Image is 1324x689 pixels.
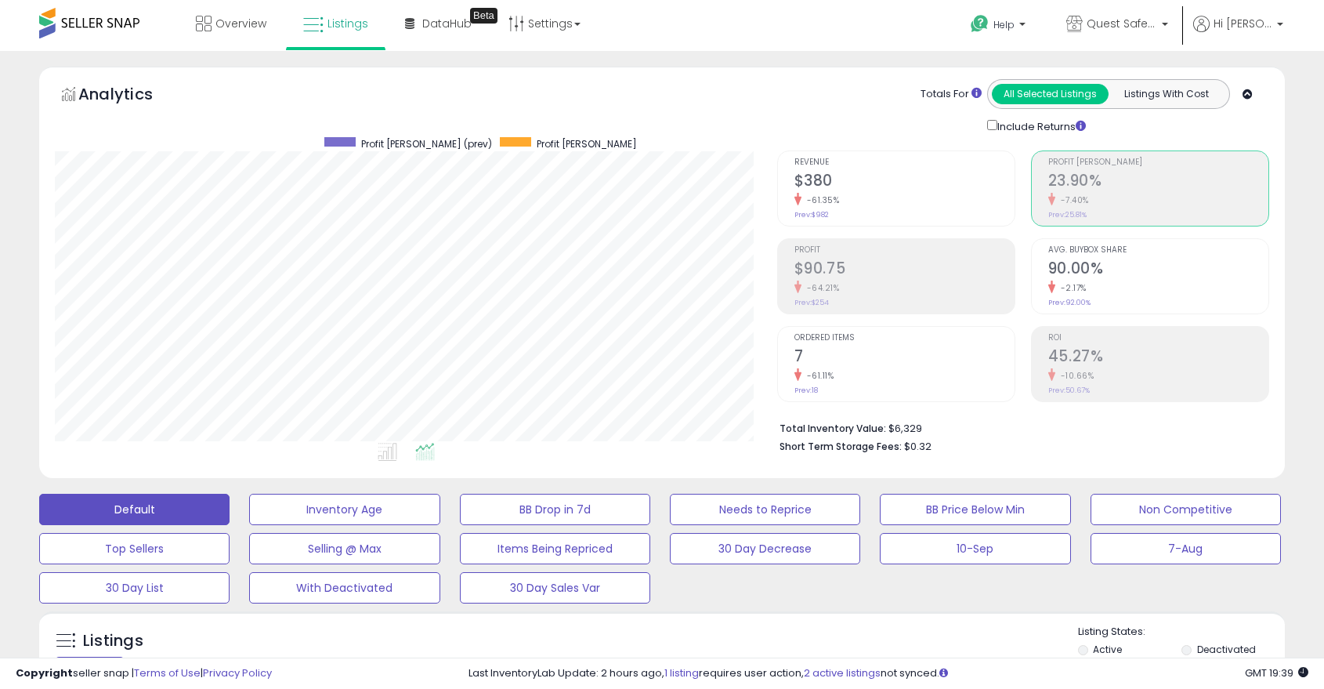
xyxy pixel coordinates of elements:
span: Quest Safety Products [1087,16,1157,31]
button: Inventory Age [249,494,440,525]
span: Profit [794,246,1015,255]
span: Hi [PERSON_NAME] [1214,16,1272,31]
h2: $380 [794,172,1015,193]
span: Profit [PERSON_NAME] [537,137,637,150]
span: ROI [1048,334,1268,343]
div: seller snap | | [16,666,272,681]
small: -10.66% [1055,370,1094,382]
button: All Selected Listings [992,84,1109,104]
label: Deactivated [1197,643,1256,656]
div: Tooltip anchor [470,8,497,24]
li: $6,329 [780,418,1257,437]
span: Revenue [794,158,1015,167]
small: -61.11% [801,370,834,382]
button: 30 Day Sales Var [460,572,650,604]
small: -7.40% [1055,194,1089,206]
button: Non Competitive [1091,494,1281,525]
small: -61.35% [801,194,840,206]
a: Privacy Policy [203,665,272,680]
small: -2.17% [1055,282,1087,294]
span: Avg. Buybox Share [1048,246,1268,255]
button: 30 Day List [39,572,230,604]
div: Include Returns [975,117,1105,135]
button: Selling @ Max [249,533,440,564]
button: Needs to Reprice [670,494,860,525]
strong: Copyright [16,665,73,680]
button: Default [39,494,230,525]
span: Listings [327,16,368,31]
button: Listings With Cost [1108,84,1225,104]
small: Prev: $254 [794,298,829,307]
h2: 23.90% [1048,172,1268,193]
a: 2 active listings [804,665,881,680]
span: DataHub [422,16,472,31]
small: Prev: 25.81% [1048,210,1087,219]
button: 30 Day Decrease [670,533,860,564]
h5: Analytics [78,83,183,109]
small: Prev: $982 [794,210,829,219]
button: Top Sellers [39,533,230,564]
button: 10-Sep [880,533,1070,564]
div: Totals For [921,87,982,102]
p: Listing States: [1078,625,1285,640]
div: Clear All Filters [55,657,125,672]
div: Last InventoryLab Update: 2 hours ago, requires user action, not synced. [468,666,1309,681]
span: Profit [PERSON_NAME] (prev) [361,137,492,150]
span: Profit [PERSON_NAME] [1048,158,1268,167]
h2: 45.27% [1048,347,1268,368]
a: 1 listing [664,665,699,680]
a: Help [958,2,1041,51]
span: Overview [215,16,266,31]
button: 7-Aug [1091,533,1281,564]
i: Get Help [970,14,989,34]
span: Ordered Items [794,334,1015,343]
button: BB Drop in 7d [460,494,650,525]
button: BB Price Below Min [880,494,1070,525]
small: Prev: 92.00% [1048,298,1091,307]
span: Help [993,18,1015,31]
a: Terms of Use [134,665,201,680]
label: Active [1093,643,1122,656]
span: $0.32 [904,439,932,454]
h5: Listings [83,630,143,652]
h2: 7 [794,347,1015,368]
span: 2025-09-8 19:39 GMT [1245,665,1308,680]
h2: 90.00% [1048,259,1268,281]
small: Prev: 50.67% [1048,386,1090,395]
b: Total Inventory Value: [780,422,886,435]
b: Short Term Storage Fees: [780,440,902,453]
a: Hi [PERSON_NAME] [1193,16,1283,51]
small: -64.21% [801,282,840,294]
small: Prev: 18 [794,386,818,395]
h2: $90.75 [794,259,1015,281]
button: Items Being Repriced [460,533,650,564]
button: With Deactivated [249,572,440,604]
